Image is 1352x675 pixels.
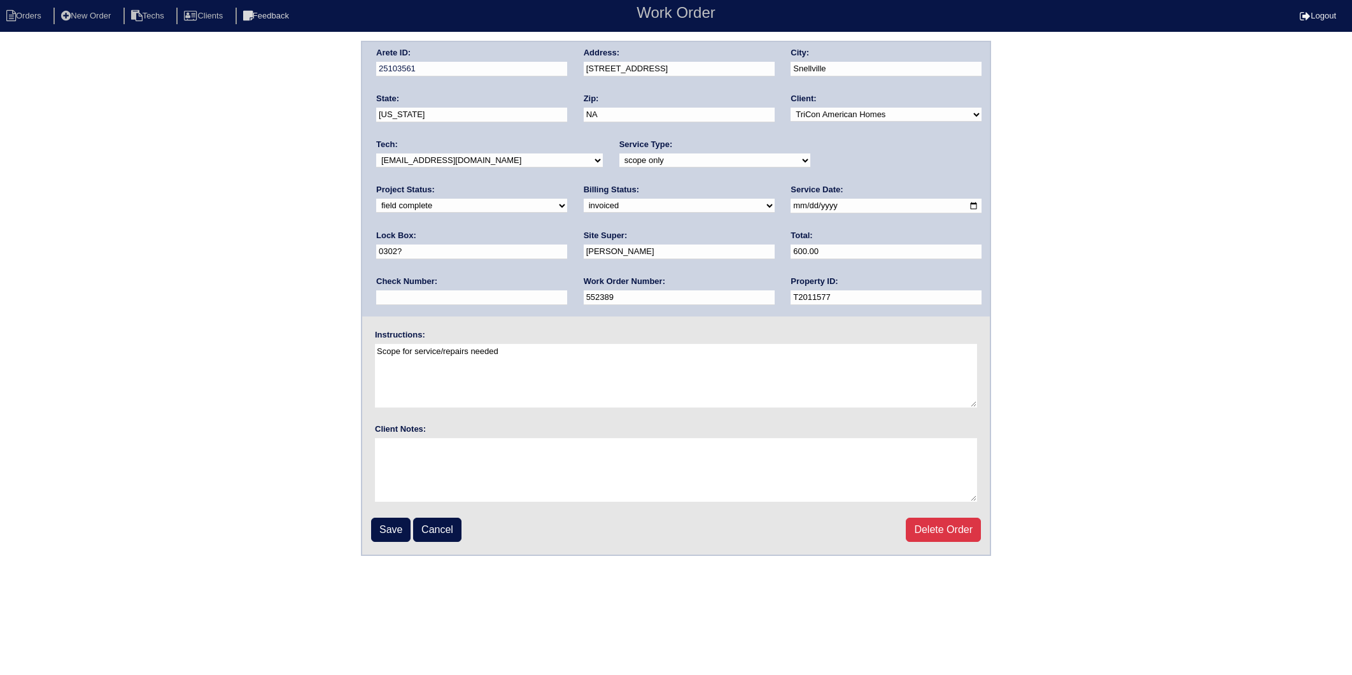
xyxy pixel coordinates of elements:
label: Lock Box: [376,230,416,241]
label: Property ID: [791,276,838,287]
li: Feedback [236,8,299,25]
label: Service Type: [619,139,673,150]
label: Service Date: [791,184,843,195]
li: New Order [53,8,121,25]
label: Billing Status: [584,184,639,195]
input: Save [371,518,411,542]
label: Client Notes: [375,423,426,435]
a: Logout [1300,11,1336,20]
label: Client: [791,93,816,104]
label: City: [791,47,809,59]
input: Enter a location [584,62,775,76]
a: Techs [123,11,174,20]
label: Project Status: [376,184,435,195]
li: Techs [123,8,174,25]
label: Instructions: [375,329,425,341]
label: Check Number: [376,276,437,287]
label: Total: [791,230,812,241]
label: Work Order Number: [584,276,665,287]
a: Delete Order [906,518,981,542]
a: Cancel [413,518,461,542]
label: Arete ID: [376,47,411,59]
a: Clients [176,11,233,20]
li: Clients [176,8,233,25]
label: Site Super: [584,230,628,241]
textarea: Scope for service/repairs needed [375,344,977,408]
label: Tech: [376,139,398,150]
label: Address: [584,47,619,59]
label: Zip: [584,93,599,104]
label: State: [376,93,399,104]
a: New Order [53,11,121,20]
